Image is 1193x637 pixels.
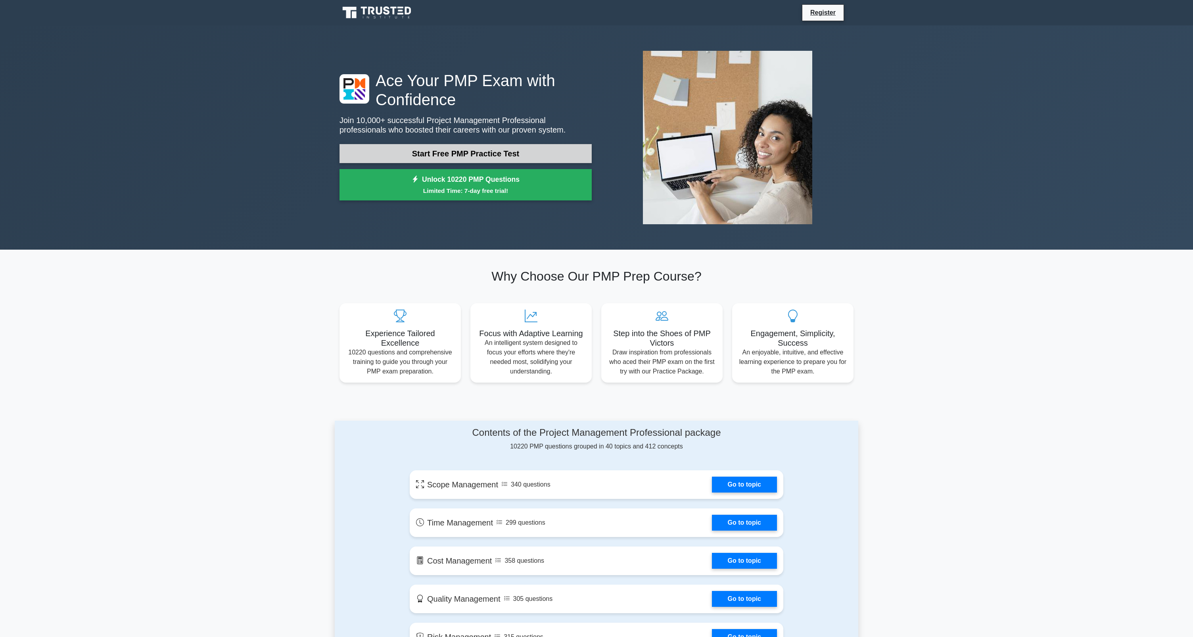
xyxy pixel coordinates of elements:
h5: Step into the Shoes of PMP Victors [608,329,716,348]
p: Join 10,000+ successful Project Management Professional professionals who boosted their careers w... [339,115,592,135]
a: Go to topic [712,591,777,607]
p: An intelligent system designed to focus your efforts where they're needed most, solidifying your ... [477,338,585,376]
small: Limited Time: 7-day free trial! [349,186,582,195]
a: Start Free PMP Practice Test [339,144,592,163]
a: Unlock 10220 PMP QuestionsLimited Time: 7-day free trial! [339,169,592,201]
a: Go to topic [712,515,777,531]
h5: Focus with Adaptive Learning [477,329,585,338]
p: An enjoyable, intuitive, and effective learning experience to prepare you for the PMP exam. [738,348,847,376]
a: Register [806,8,840,17]
h5: Experience Tailored Excellence [346,329,455,348]
div: 10220 PMP questions grouped in 40 topics and 412 concepts [410,427,783,451]
p: Draw inspiration from professionals who aced their PMP exam on the first try with our Practice Pa... [608,348,716,376]
a: Go to topic [712,477,777,493]
h5: Engagement, Simplicity, Success [738,329,847,348]
h4: Contents of the Project Management Professional package [410,427,783,439]
h1: Ace Your PMP Exam with Confidence [339,71,592,109]
p: 10220 questions and comprehensive training to guide you through your PMP exam preparation. [346,348,455,376]
h2: Why Choose Our PMP Prep Course? [339,269,854,284]
a: Go to topic [712,553,777,569]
